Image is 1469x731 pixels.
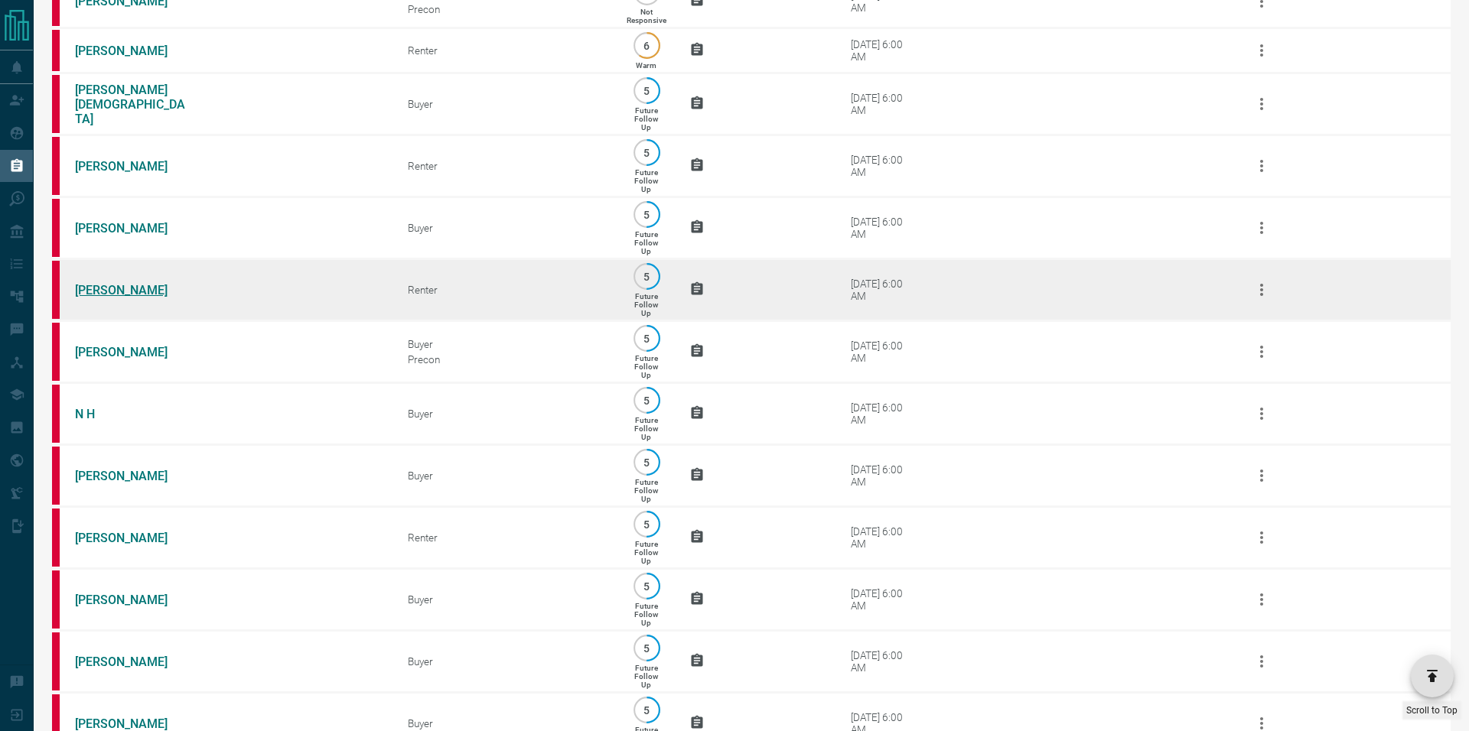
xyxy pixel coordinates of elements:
[634,478,658,503] p: Future Follow Up
[641,333,653,344] p: 5
[641,704,653,716] p: 5
[641,642,653,654] p: 5
[52,323,60,381] div: property.ca
[634,664,658,689] p: Future Follow Up
[75,44,190,58] a: [PERSON_NAME]
[52,261,60,319] div: property.ca
[851,340,916,364] div: [DATE] 6:00 AM
[75,159,190,174] a: [PERSON_NAME]
[75,655,190,669] a: [PERSON_NAME]
[634,168,658,193] p: Future Follow Up
[408,338,604,350] div: Buyer
[75,531,190,545] a: [PERSON_NAME]
[634,106,658,132] p: Future Follow Up
[52,447,60,505] div: property.ca
[851,38,916,63] div: [DATE] 6:00 AM
[641,40,653,51] p: 6
[641,580,653,592] p: 5
[52,137,60,195] div: property.ca
[408,353,604,365] div: Precon
[52,570,60,629] div: property.ca
[52,30,60,71] div: property.ca
[75,469,190,483] a: [PERSON_NAME]
[851,463,916,488] div: [DATE] 6:00 AM
[851,525,916,550] div: [DATE] 6:00 AM
[408,3,604,15] div: Precon
[851,154,916,178] div: [DATE] 6:00 AM
[641,518,653,530] p: 5
[408,160,604,172] div: Renter
[75,593,190,607] a: [PERSON_NAME]
[408,222,604,234] div: Buyer
[408,98,604,110] div: Buyer
[641,85,653,96] p: 5
[75,345,190,359] a: [PERSON_NAME]
[641,395,653,406] p: 5
[634,292,658,317] p: Future Follow Up
[641,271,653,282] p: 5
[75,83,190,126] a: [PERSON_NAME][DEMOGRAPHIC_DATA]
[634,354,658,379] p: Future Follow Up
[408,284,604,296] div: Renter
[634,540,658,565] p: Future Follow Up
[408,593,604,606] div: Buyer
[641,209,653,220] p: 5
[408,469,604,482] div: Buyer
[52,508,60,567] div: property.ca
[641,456,653,468] p: 5
[634,230,658,255] p: Future Follow Up
[408,655,604,668] div: Buyer
[75,221,190,236] a: [PERSON_NAME]
[75,407,190,421] a: N H
[851,92,916,116] div: [DATE] 6:00 AM
[1406,705,1458,716] span: Scroll to Top
[851,587,916,612] div: [DATE] 6:00 AM
[52,75,60,133] div: property.ca
[851,216,916,240] div: [DATE] 6:00 AM
[851,278,916,302] div: [DATE] 6:00 AM
[851,401,916,426] div: [DATE] 6:00 AM
[52,632,60,690] div: property.ca
[851,649,916,674] div: [DATE] 6:00 AM
[408,531,604,544] div: Renter
[634,602,658,627] p: Future Follow Up
[75,716,190,731] a: [PERSON_NAME]
[52,199,60,257] div: property.ca
[636,61,656,70] p: Warm
[75,283,190,297] a: [PERSON_NAME]
[408,408,604,420] div: Buyer
[634,416,658,441] p: Future Follow Up
[627,8,666,24] p: Not Responsive
[52,385,60,443] div: property.ca
[408,717,604,729] div: Buyer
[408,44,604,57] div: Renter
[641,147,653,158] p: 5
